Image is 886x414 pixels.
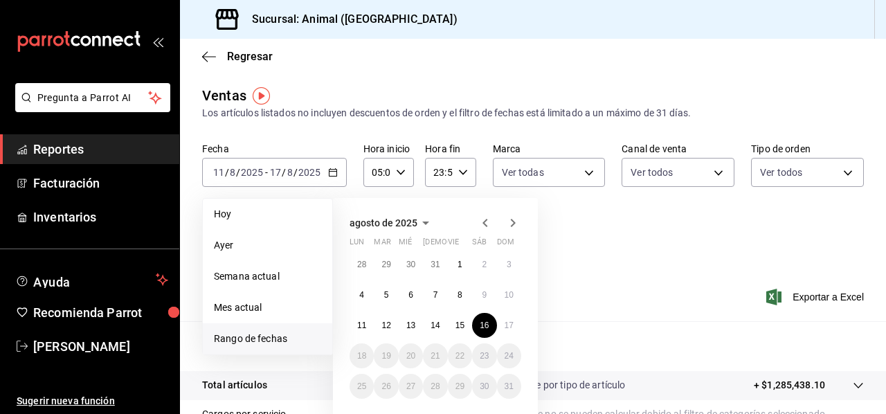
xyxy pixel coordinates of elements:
button: 12 de agosto de 2025 [374,313,398,338]
span: Regresar [227,50,273,63]
abbr: 3 de agosto de 2025 [507,260,512,269]
button: 30 de agosto de 2025 [472,374,496,399]
abbr: 18 de agosto de 2025 [357,351,366,361]
abbr: 30 de julio de 2025 [406,260,415,269]
span: Ver todas [502,165,544,179]
button: 5 de agosto de 2025 [374,282,398,307]
span: Rango de fechas [214,332,321,346]
span: [PERSON_NAME] [33,337,168,356]
button: 25 de agosto de 2025 [350,374,374,399]
button: 29 de agosto de 2025 [448,374,472,399]
abbr: 30 de agosto de 2025 [480,381,489,391]
button: 20 de agosto de 2025 [399,343,423,368]
input: ---- [240,167,264,178]
span: Facturación [33,174,168,192]
button: 31 de agosto de 2025 [497,374,521,399]
button: agosto de 2025 [350,215,434,231]
button: 22 de agosto de 2025 [448,343,472,368]
abbr: 19 de agosto de 2025 [381,351,390,361]
button: 14 de agosto de 2025 [423,313,447,338]
button: open_drawer_menu [152,36,163,47]
button: 16 de agosto de 2025 [472,313,496,338]
h3: Sucursal: Animal ([GEOGRAPHIC_DATA]) [241,11,458,28]
input: -- [229,167,236,178]
button: 13 de agosto de 2025 [399,313,423,338]
span: Ayuda [33,271,150,288]
button: 18 de agosto de 2025 [350,343,374,368]
button: 19 de agosto de 2025 [374,343,398,368]
abbr: lunes [350,237,364,252]
abbr: viernes [448,237,459,252]
abbr: 21 de agosto de 2025 [431,351,440,361]
abbr: 5 de agosto de 2025 [384,290,389,300]
span: Reportes [33,140,168,159]
abbr: 6 de agosto de 2025 [408,290,413,300]
abbr: 13 de agosto de 2025 [406,321,415,330]
abbr: 28 de julio de 2025 [357,260,366,269]
span: Inventarios [33,208,168,226]
span: Ayer [214,238,321,253]
label: Canal de venta [622,144,734,154]
button: 26 de agosto de 2025 [374,374,398,399]
span: / [236,167,240,178]
abbr: 28 de agosto de 2025 [431,381,440,391]
button: Exportar a Excel [769,289,864,305]
abbr: 16 de agosto de 2025 [480,321,489,330]
button: 1 de agosto de 2025 [448,252,472,277]
abbr: 22 de agosto de 2025 [455,351,464,361]
button: Tooltip marker [253,87,270,105]
button: 23 de agosto de 2025 [472,343,496,368]
button: 24 de agosto de 2025 [497,343,521,368]
abbr: 9 de agosto de 2025 [482,290,487,300]
abbr: 23 de agosto de 2025 [480,351,489,361]
input: -- [287,167,293,178]
abbr: 26 de agosto de 2025 [381,381,390,391]
label: Hora inicio [363,144,414,154]
abbr: 15 de agosto de 2025 [455,321,464,330]
abbr: 7 de agosto de 2025 [433,290,438,300]
button: 3 de agosto de 2025 [497,252,521,277]
label: Tipo de orden [751,144,864,154]
button: 15 de agosto de 2025 [448,313,472,338]
input: -- [269,167,282,178]
a: Pregunta a Parrot AI [10,100,170,115]
input: -- [213,167,225,178]
label: Marca [493,144,606,154]
abbr: miércoles [399,237,412,252]
div: Ventas [202,85,246,106]
span: / [225,167,229,178]
span: / [293,167,298,178]
abbr: domingo [497,237,514,252]
button: 28 de julio de 2025 [350,252,374,277]
input: ---- [298,167,321,178]
abbr: martes [374,237,390,252]
button: 21 de agosto de 2025 [423,343,447,368]
span: Semana actual [214,269,321,284]
abbr: sábado [472,237,487,252]
span: Ver todos [760,165,802,179]
span: Pregunta a Parrot AI [37,91,149,105]
abbr: 27 de agosto de 2025 [406,381,415,391]
abbr: 12 de agosto de 2025 [381,321,390,330]
abbr: jueves [423,237,505,252]
abbr: 20 de agosto de 2025 [406,351,415,361]
div: Los artículos listados no incluyen descuentos de orden y el filtro de fechas está limitado a un m... [202,106,864,120]
abbr: 10 de agosto de 2025 [505,290,514,300]
abbr: 8 de agosto de 2025 [458,290,462,300]
p: + $1,285,438.10 [754,378,825,393]
span: / [282,167,286,178]
span: Recomienda Parrot [33,303,168,322]
abbr: 2 de agosto de 2025 [482,260,487,269]
label: Hora fin [425,144,476,154]
abbr: 29 de agosto de 2025 [455,381,464,391]
abbr: 11 de agosto de 2025 [357,321,366,330]
abbr: 31 de julio de 2025 [431,260,440,269]
button: 2 de agosto de 2025 [472,252,496,277]
abbr: 25 de agosto de 2025 [357,381,366,391]
abbr: 4 de agosto de 2025 [359,290,364,300]
abbr: 24 de agosto de 2025 [505,351,514,361]
abbr: 1 de agosto de 2025 [458,260,462,269]
span: - [265,167,268,178]
abbr: 17 de agosto de 2025 [505,321,514,330]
